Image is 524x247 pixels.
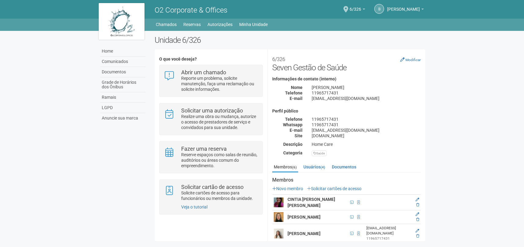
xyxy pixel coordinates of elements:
[207,20,233,29] a: Autorizações
[283,142,302,147] strong: Descrição
[181,76,258,92] p: Reporte um problema, solicite manutenção, faça uma reclamação ou solicite informações.
[307,133,425,138] div: [DOMAIN_NAME]
[307,186,361,191] a: Solicitar cartões de acesso
[181,107,243,114] strong: Solicitar uma autorização
[295,133,302,138] strong: Site
[156,20,177,29] a: Chamados
[416,197,419,202] a: Editar membro
[366,226,411,236] div: [EMAIL_ADDRESS][DOMAIN_NAME]
[272,56,285,62] small: 6/326
[272,186,303,191] a: Novo membro
[366,236,411,241] div: 11965717431
[164,108,258,130] a: Solicitar uma autorização Realize uma obra ou mudança, autorize o acesso de prestadores de serviç...
[181,205,207,209] a: Veja o tutorial
[272,109,421,113] h4: Perfil público
[288,231,321,236] strong: [PERSON_NAME]
[181,69,226,76] strong: Abrir um chamado
[292,165,297,169] small: (6)
[307,127,425,133] div: [EMAIL_ADDRESS][DOMAIN_NAME]
[416,217,419,222] a: Excluir membro
[290,128,302,133] strong: E-mail
[100,57,145,67] a: Comunicados
[387,8,424,13] a: [PERSON_NAME]
[350,1,361,12] span: 6/326
[181,152,258,168] p: Reserve espaços como salas de reunião, auditórios ou áreas comum do empreendimento.
[183,20,201,29] a: Reservas
[274,229,284,238] img: user.png
[416,212,419,216] a: Editar membro
[181,114,258,130] p: Realize uma obra ou mudança, autorize o acesso de prestadores de serviço e convidados para sua un...
[155,6,227,14] span: O2 Corporate & Offices
[285,117,302,122] strong: Telefone
[181,146,227,152] strong: Fazer uma reserva
[288,215,321,219] strong: [PERSON_NAME]
[405,58,421,62] small: Modificar
[302,162,327,171] a: Usuários(4)
[272,54,421,72] h2: Seven Gestão de Saúde
[283,122,302,127] strong: Whatsapp
[387,1,420,12] span: Beatriz
[416,234,419,238] a: Excluir membro
[312,150,327,156] div: Saúde
[285,90,302,95] strong: Telefone
[99,3,145,40] img: logo.jpg
[100,113,145,123] a: Anuncie sua marca
[307,85,425,90] div: [PERSON_NAME]
[307,96,425,101] div: [EMAIL_ADDRESS][DOMAIN_NAME]
[272,162,298,172] a: Membros(6)
[350,8,365,13] a: 6/326
[416,229,419,233] a: Editar membro
[321,165,325,169] small: (4)
[307,122,425,127] div: 11965717431
[100,92,145,103] a: Ramais
[100,46,145,57] a: Home
[181,184,244,190] strong: Solicitar cartão de acesso
[164,146,258,168] a: Fazer uma reserva Reserve espaços como salas de reunião, auditórios ou áreas comum do empreendime...
[272,177,421,183] strong: Membros
[307,116,425,122] div: 11965717431
[400,57,421,62] a: Modificar
[274,212,284,222] img: user.png
[274,197,284,207] img: user.png
[239,20,268,29] a: Minha Unidade
[288,197,335,208] strong: CINTIA [PERSON_NAME] [PERSON_NAME]
[283,150,302,155] strong: Categoria
[100,67,145,77] a: Documentos
[291,85,302,90] strong: Nome
[181,190,258,201] p: Solicite cartões de acesso para funcionários ou membros da unidade.
[155,35,426,45] h2: Unidade 6/326
[100,77,145,92] a: Grade de Horários dos Ônibus
[164,184,258,201] a: Solicitar cartão de acesso Solicite cartões de acesso para funcionários ou membros da unidade.
[164,70,258,92] a: Abrir um chamado Reporte um problema, solicite manutenção, faça uma reclamação ou solicite inform...
[330,162,358,171] a: Documentos
[307,90,425,96] div: 11965717431
[272,77,421,81] h4: Informações de contato (interno)
[416,203,419,207] a: Excluir membro
[100,103,145,113] a: LGPD
[307,142,425,147] div: Home Care
[290,96,302,101] strong: E-mail
[374,4,384,14] a: B
[159,57,263,61] h4: O que você deseja?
